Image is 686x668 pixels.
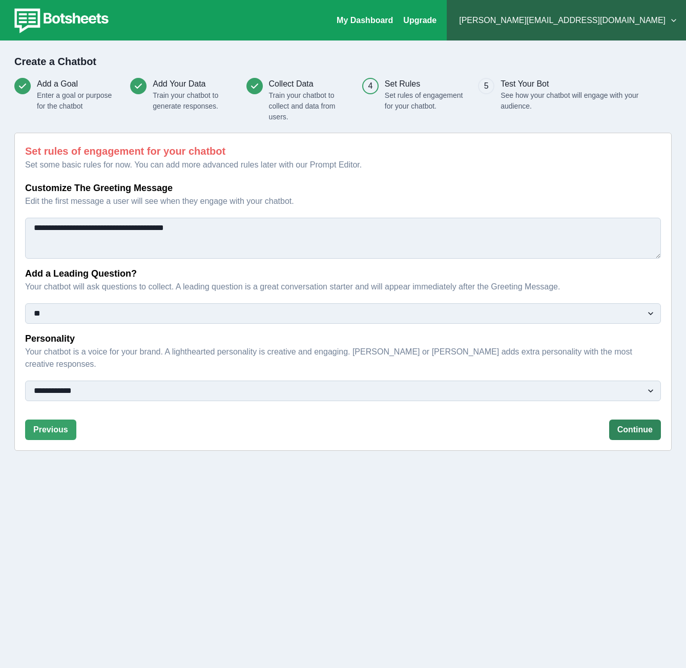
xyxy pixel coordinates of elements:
[403,16,436,25] a: Upgrade
[153,90,234,112] p: Train your chatbot to generate responses.
[337,16,393,25] a: My Dashboard
[25,332,655,346] p: Personality
[25,143,661,159] p: Set rules of engagement for your chatbot
[25,267,655,281] p: Add a Leading Question?
[25,420,76,440] button: Previous
[25,281,655,293] p: Your chatbot will ask questions to collect. A leading question is a great conversation starter an...
[25,159,661,171] p: Set some basic rules for now. You can add more advanced rules later with our Prompt Editor.
[37,78,118,90] h3: Add a Goal
[501,78,646,90] h3: Test Your Bot
[269,78,350,90] h3: Collect Data
[368,80,372,92] div: 4
[8,6,112,35] img: botsheets-logo.png
[14,78,672,122] div: Progress
[385,78,466,90] h3: Set Rules
[385,90,466,112] p: Set rules of engagement for your chatbot.
[37,90,118,112] p: Enter a goal or purpose for the chatbot
[25,195,655,207] p: Edit the first message a user will see when they engage with your chatbot.
[455,10,678,31] button: [PERSON_NAME][EMAIL_ADDRESS][DOMAIN_NAME]
[25,181,655,195] p: Customize The Greeting Message
[14,55,672,68] h2: Create a Chatbot
[484,80,489,92] div: 5
[501,90,646,112] p: See how your chatbot will engage with your audience.
[153,78,234,90] h3: Add Your Data
[25,346,655,370] p: Your chatbot is a voice for your brand. A lighthearted personality is creative and engaging. [PER...
[609,420,661,440] button: Continue
[269,90,350,122] p: Train your chatbot to collect and data from users.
